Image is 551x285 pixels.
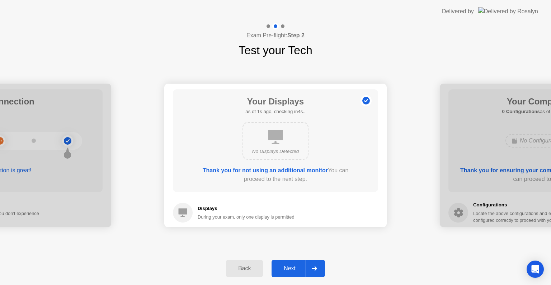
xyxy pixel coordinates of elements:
b: Thank you for not using an additional monitor [203,167,328,173]
b: Step 2 [287,32,305,38]
h5: as of 1s ago, checking in4s.. [245,108,305,115]
h1: Test your Tech [239,42,312,59]
div: Open Intercom Messenger [527,261,544,278]
h1: Your Displays [245,95,305,108]
div: Next [274,265,306,272]
div: No Displays Detected [249,148,302,155]
img: Delivered by Rosalyn [478,7,538,15]
div: You can proceed to the next step. [193,166,358,183]
h5: Displays [198,205,295,212]
div: Back [228,265,261,272]
div: Delivered by [442,7,474,16]
div: During your exam, only one display is permitted [198,214,295,220]
button: Next [272,260,325,277]
button: Back [226,260,263,277]
h4: Exam Pre-flight: [246,31,305,40]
